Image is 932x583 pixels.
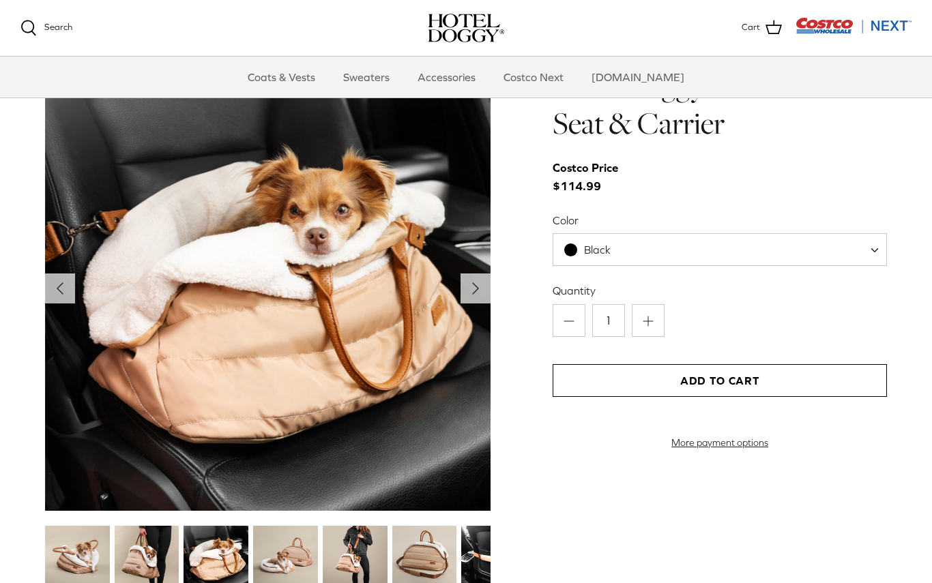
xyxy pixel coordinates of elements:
[553,213,887,228] label: Color
[579,57,697,98] a: [DOMAIN_NAME]
[235,57,327,98] a: Coats & Vests
[461,273,491,303] button: Next
[428,14,504,42] a: hoteldoggy.com hoteldoggycom
[553,159,618,177] div: Costco Price
[553,243,638,257] span: Black
[491,57,576,98] a: Costco Next
[45,65,491,511] img: small dog in a tan dog carrier on a black seat in the car
[553,437,887,449] a: More payment options
[44,22,72,32] span: Search
[331,57,402,98] a: Sweaters
[553,65,887,143] h1: Hotel Doggy Deluxe Car Seat & Carrier
[592,304,625,337] input: Quantity
[405,57,488,98] a: Accessories
[428,14,504,42] img: hoteldoggycom
[553,233,887,266] span: Black
[584,243,611,256] span: Black
[553,364,887,397] button: Add to Cart
[45,273,75,303] button: Previous
[796,17,912,34] img: Costco Next
[742,20,760,35] span: Cart
[553,159,632,196] span: $114.99
[20,20,72,36] a: Search
[796,26,912,36] a: Visit Costco Next
[553,283,887,298] label: Quantity
[742,19,782,37] a: Cart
